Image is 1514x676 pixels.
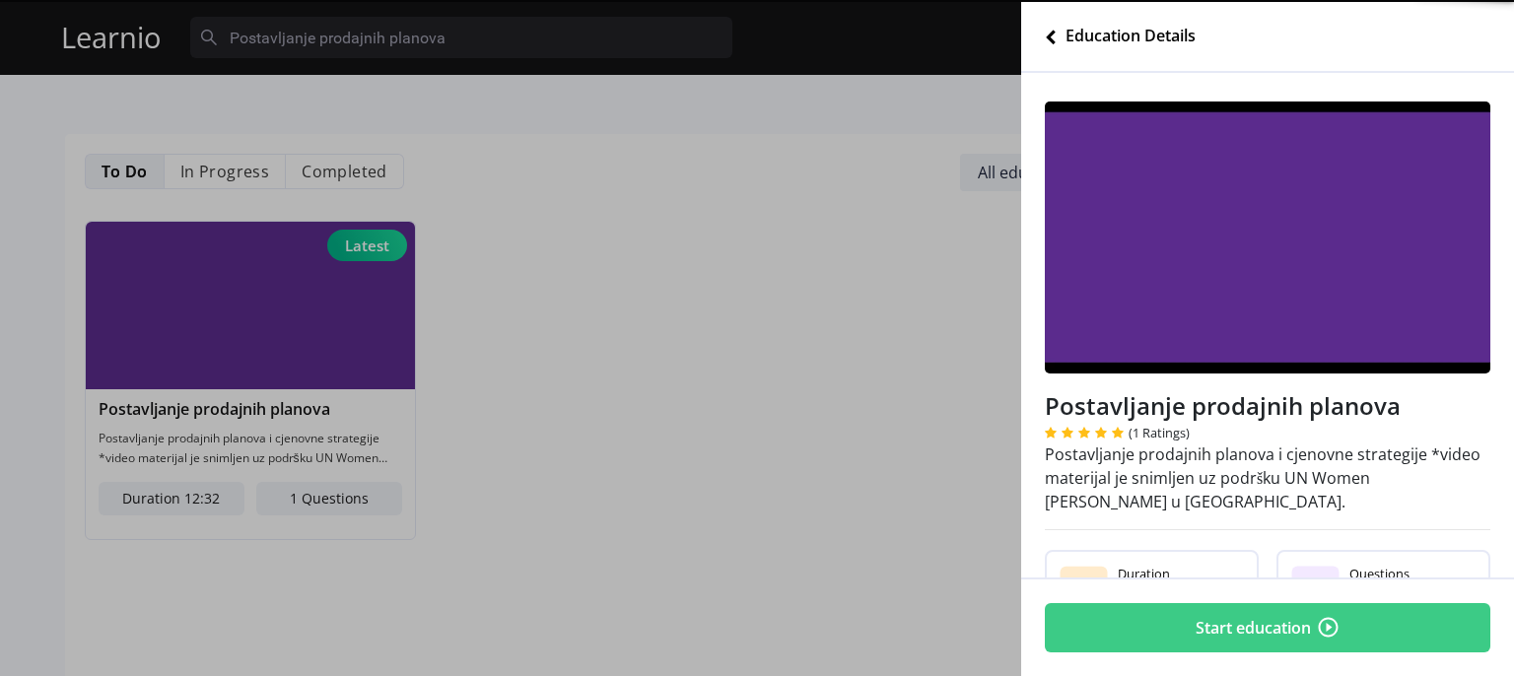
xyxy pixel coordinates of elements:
img: ecec75c6c9a0ebda252f327656b03a131d71325550c6acd3730afd7f9087a400 [1045,101,1490,373]
button: Start education [1045,603,1490,652]
span: Education Details [1066,24,1196,47]
span: Postavljanje prodajnih planova [1045,389,1401,422]
img: duration-icon.svg [1060,566,1108,614]
span: (1 Ratings) [1129,424,1190,442]
span: Questions [1349,565,1410,583]
span: Postavljanje prodajnih planova i cjenovne strategije *video materijal je snimljen uz podršku UN W... [1045,443,1480,512]
img: play-circle-outline.svg [1316,616,1341,641]
div: Education Details [1045,24,1196,47]
span: Duration [1118,565,1170,583]
img: question-icon.svg [1291,566,1340,614]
